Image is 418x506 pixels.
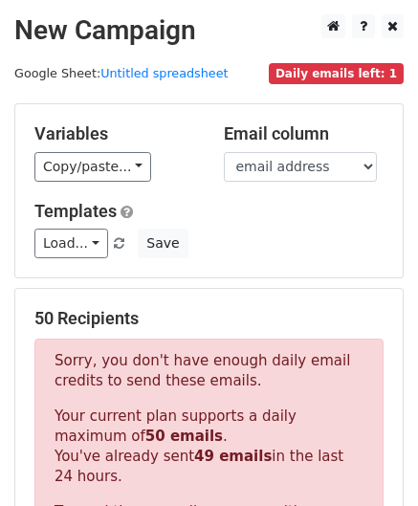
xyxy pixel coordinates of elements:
p: Sorry, you don't have enough daily email credits to send these emails. [55,351,363,391]
a: Copy/paste... [34,152,151,182]
span: Daily emails left: 1 [269,63,404,84]
h5: Variables [34,123,195,144]
p: Your current plan supports a daily maximum of . You've already sent in the last 24 hours. [55,407,363,487]
iframe: Chat Widget [322,414,418,506]
strong: 49 emails [194,448,272,465]
small: Google Sheet: [14,66,229,80]
h5: 50 Recipients [34,308,384,329]
a: Untitled spreadsheet [100,66,228,80]
a: Load... [34,229,108,258]
strong: 50 emails [145,428,223,445]
a: Daily emails left: 1 [269,66,404,80]
h2: New Campaign [14,14,404,47]
button: Save [138,229,187,258]
a: Templates [34,201,117,221]
h5: Email column [224,123,385,144]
